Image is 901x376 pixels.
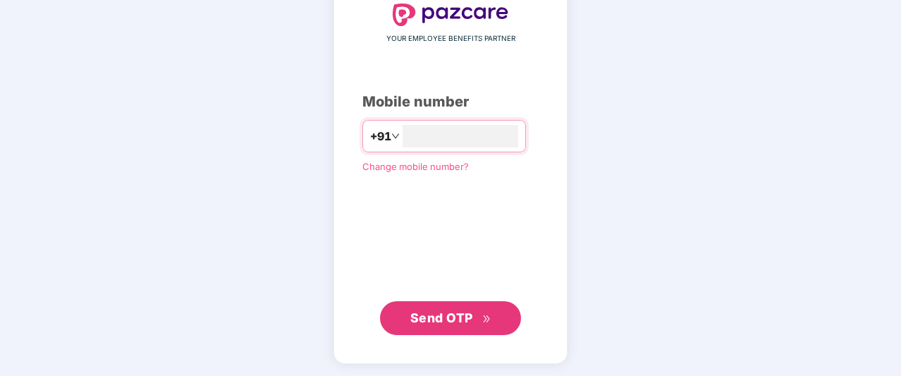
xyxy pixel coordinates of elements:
button: Send OTPdouble-right [380,301,521,335]
span: down [391,132,400,140]
div: Mobile number [362,91,539,113]
span: Send OTP [410,310,473,325]
a: Change mobile number? [362,161,469,172]
img: logo [393,4,508,26]
span: YOUR EMPLOYEE BENEFITS PARTNER [386,33,515,44]
span: double-right [482,315,491,324]
span: +91 [370,128,391,145]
